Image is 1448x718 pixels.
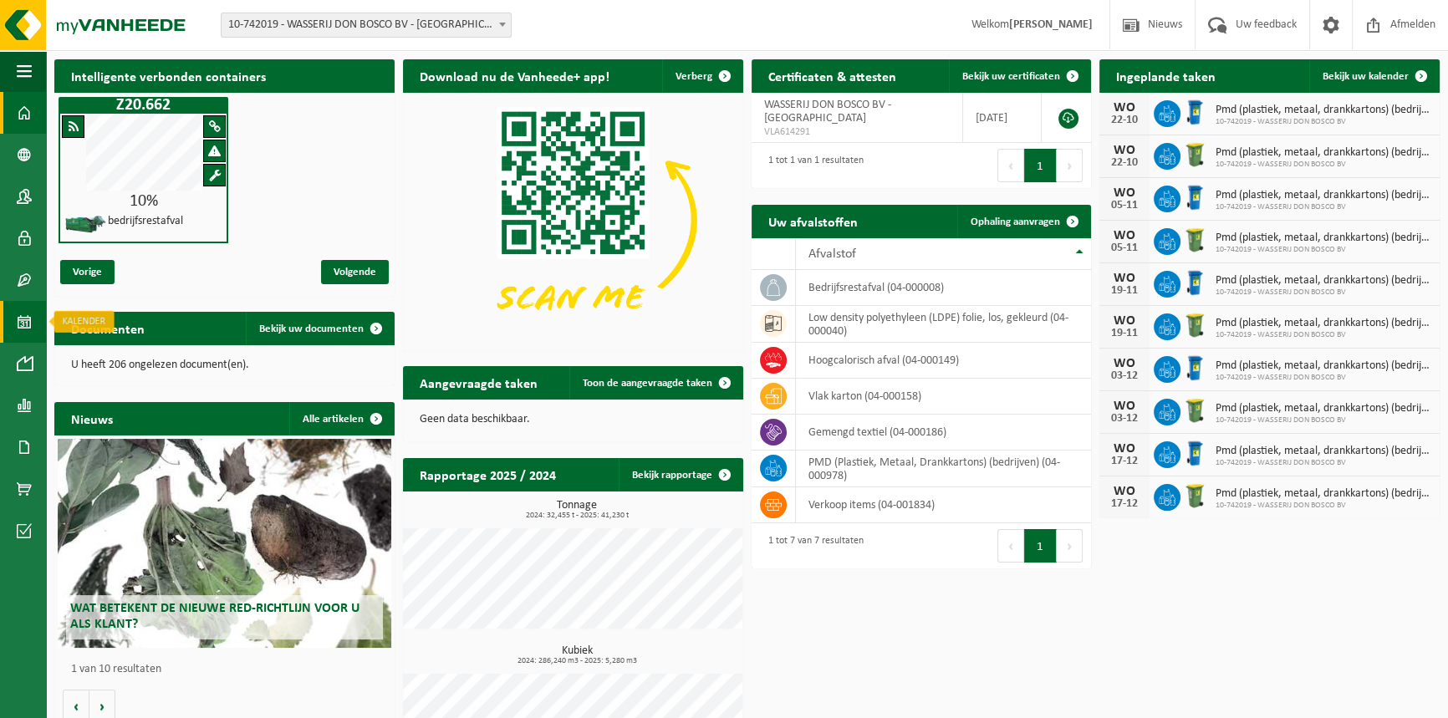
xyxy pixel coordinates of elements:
img: WB-0240-HPE-GN-50 [1180,396,1209,425]
img: WB-0240-HPE-BE-01 [1180,98,1209,126]
span: WASSERIJ DON BOSCO BV - [GEOGRAPHIC_DATA] [764,99,891,125]
span: Pmd (plastiek, metaal, drankkartons) (bedrijven) [1216,146,1431,160]
span: Vorige [60,260,115,284]
td: hoogcalorisch afval (04-000149) [796,343,1092,379]
span: Pmd (plastiek, metaal, drankkartons) (bedrijven) [1216,274,1431,288]
span: Pmd (plastiek, metaal, drankkartons) (bedrijven) [1216,317,1431,330]
div: 22-10 [1108,157,1141,169]
div: 03-12 [1108,413,1141,425]
div: WO [1108,314,1141,328]
div: 05-11 [1108,242,1141,254]
td: low density polyethyleen (LDPE) folie, los, gekleurd (04-000040) [796,306,1092,343]
button: 1 [1024,149,1057,182]
h2: Uw afvalstoffen [752,205,874,237]
span: Bekijk uw kalender [1323,71,1409,82]
a: Bekijk uw certificaten [949,59,1089,93]
span: VLA614291 [764,125,951,139]
div: 05-11 [1108,200,1141,211]
span: Volgende [321,260,389,284]
span: 10-742019 - WASSERIJ DON BOSCO BV [1216,160,1431,170]
span: 10-742019 - WASSERIJ DON BOSCO BV - SINT-NIKLAAS [222,13,511,37]
div: 19-11 [1108,328,1141,339]
span: 10-742019 - WASSERIJ DON BOSCO BV [1216,458,1431,468]
span: Pmd (plastiek, metaal, drankkartons) (bedrijven) [1216,232,1431,245]
span: 10-742019 - WASSERIJ DON BOSCO BV [1216,330,1431,340]
span: 10-742019 - WASSERIJ DON BOSCO BV [1216,373,1431,383]
button: Verberg [662,59,742,93]
a: Ophaling aanvragen [957,205,1089,238]
span: Ophaling aanvragen [971,216,1060,227]
span: 10-742019 - WASSERIJ DON BOSCO BV [1216,501,1431,511]
img: HK-XZ-20-GN-01 [64,214,106,235]
h1: Z20.662 [63,97,224,114]
span: Toon de aangevraagde taken [583,378,712,389]
div: 10% [60,193,227,210]
span: 2024: 286,240 m3 - 2025: 5,280 m3 [411,657,743,665]
h3: Kubiek [411,645,743,665]
td: PMD (Plastiek, Metaal, Drankkartons) (bedrijven) (04-000978) [796,451,1092,487]
h4: bedrijfsrestafval [108,216,183,227]
td: vlak karton (04-000158) [796,379,1092,415]
h2: Rapportage 2025 / 2024 [403,458,573,491]
div: WO [1108,272,1141,285]
h2: Nieuws [54,402,130,435]
td: gemengd textiel (04-000186) [796,415,1092,451]
button: Previous [997,149,1024,182]
button: 1 [1024,529,1057,563]
td: bedrijfsrestafval (04-000008) [796,270,1092,306]
h3: Tonnage [411,500,743,520]
button: Next [1057,529,1083,563]
span: 10-742019 - WASSERIJ DON BOSCO BV [1216,202,1431,212]
a: Wat betekent de nieuwe RED-richtlijn voor u als klant? [58,439,391,648]
p: U heeft 206 ongelezen document(en). [71,359,378,371]
span: Bekijk uw certificaten [962,71,1060,82]
a: Toon de aangevraagde taken [569,366,742,400]
h2: Ingeplande taken [1099,59,1232,92]
div: 17-12 [1108,498,1141,510]
div: 1 tot 1 van 1 resultaten [760,147,864,184]
span: 10-742019 - WASSERIJ DON BOSCO BV [1216,415,1431,425]
span: Wat betekent de nieuwe RED-richtlijn voor u als klant? [70,602,359,631]
img: WB-0240-HPE-BE-01 [1180,439,1209,467]
span: Afvalstof [808,247,856,261]
span: Verberg [676,71,712,82]
img: WB-0240-HPE-GN-50 [1180,311,1209,339]
h2: Intelligente verbonden containers [54,59,395,92]
span: 10-742019 - WASSERIJ DON BOSCO BV - SINT-NIKLAAS [221,13,512,38]
img: WB-0240-HPE-BE-01 [1180,354,1209,382]
img: Download de VHEPlus App [403,93,743,348]
span: Bekijk uw documenten [259,323,364,334]
img: WB-0240-HPE-GN-50 [1180,140,1209,169]
span: 10-742019 - WASSERIJ DON BOSCO BV [1216,245,1431,255]
h2: Certificaten & attesten [752,59,913,92]
a: Bekijk uw documenten [246,312,393,345]
p: 1 van 10 resultaten [71,664,386,675]
h2: Documenten [54,312,161,344]
strong: [PERSON_NAME] [1009,18,1093,31]
div: WO [1108,144,1141,157]
div: WO [1108,229,1141,242]
a: Bekijk rapportage [619,458,742,491]
span: Pmd (plastiek, metaal, drankkartons) (bedrijven) [1216,359,1431,373]
h2: Download nu de Vanheede+ app! [403,59,626,92]
span: Pmd (plastiek, metaal, drankkartons) (bedrijven) [1216,189,1431,202]
div: 22-10 [1108,115,1141,126]
a: Bekijk uw kalender [1309,59,1438,93]
img: WB-0240-HPE-BE-01 [1180,183,1209,211]
div: 17-12 [1108,456,1141,467]
span: Pmd (plastiek, metaal, drankkartons) (bedrijven) [1216,445,1431,458]
p: Geen data beschikbaar. [420,414,727,425]
div: WO [1108,485,1141,498]
a: Alle artikelen [289,402,393,435]
td: verkoop items (04-001834) [796,487,1092,523]
span: 10-742019 - WASSERIJ DON BOSCO BV [1216,288,1431,298]
div: WO [1108,186,1141,200]
span: Pmd (plastiek, metaal, drankkartons) (bedrijven) [1216,402,1431,415]
span: Pmd (plastiek, metaal, drankkartons) (bedrijven) [1216,104,1431,117]
td: [DATE] [963,93,1042,143]
div: WO [1108,357,1141,370]
div: WO [1108,442,1141,456]
div: 19-11 [1108,285,1141,297]
h2: Aangevraagde taken [403,366,554,399]
span: Pmd (plastiek, metaal, drankkartons) (bedrijven) [1216,487,1431,501]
